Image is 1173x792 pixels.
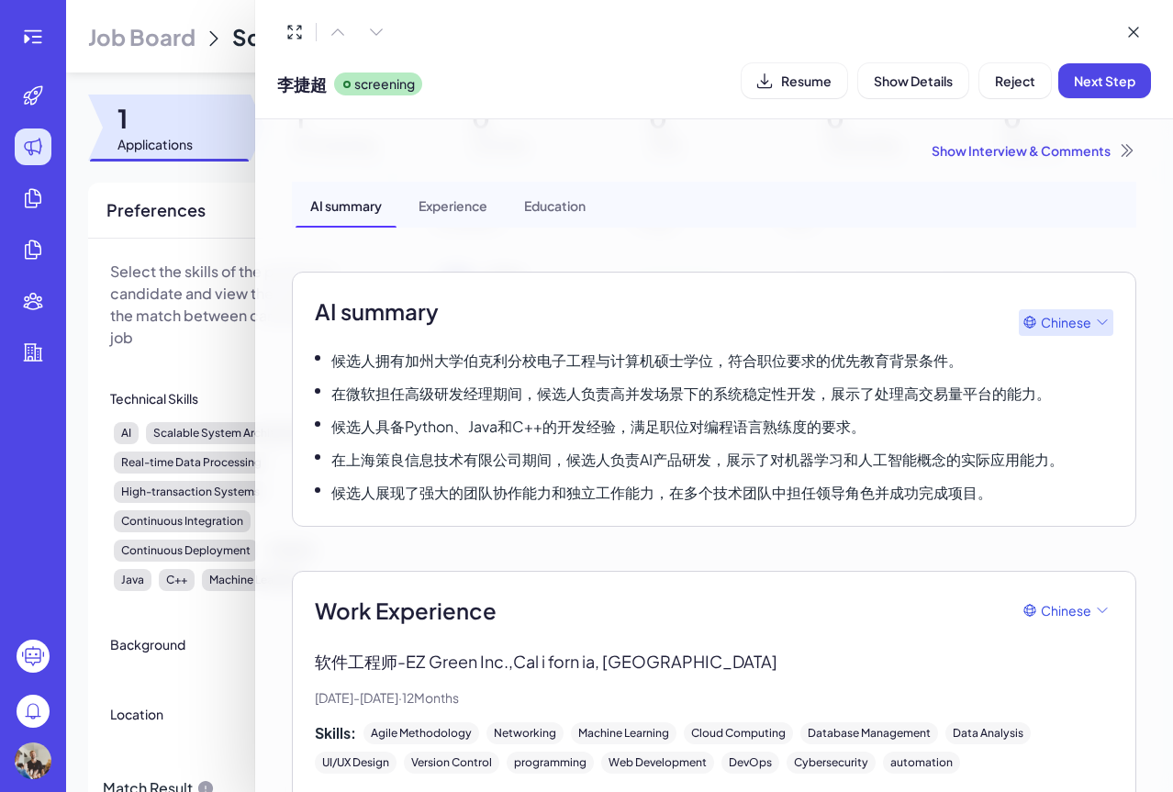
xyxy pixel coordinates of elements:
[787,752,876,774] div: Cybersecurity
[486,722,564,744] div: Networking
[296,182,397,228] div: AI summary
[858,63,968,98] button: Show Details
[1074,73,1135,89] span: Next Step
[404,752,499,774] div: Version Control
[1058,63,1151,98] button: Next Step
[292,141,1136,160] div: Show Interview & Comments
[945,722,1031,744] div: Data Analysis
[331,416,866,438] p: 候选人具备Python、Java和C++的开发经验，满足职位对编程语言熟练度的要求。
[979,63,1051,98] button: Reject
[331,449,1064,471] p: 在上海策良信息技术有限公司期间，候选人负责AI产品研发，展示了对机器学习和人工智能概念的实际应用能力。
[601,752,714,774] div: Web Development
[315,649,1113,674] p: 软件工程师 - EZ Green Inc.,Cal i forn ia, [GEOGRAPHIC_DATA]
[507,752,594,774] div: programming
[404,182,502,228] div: Experience
[721,752,779,774] div: DevOps
[1041,313,1091,332] span: Chinese
[883,752,960,774] div: automation
[1041,601,1091,620] span: Chinese
[315,594,497,627] span: Work Experience
[684,722,793,744] div: Cloud Computing
[331,350,963,372] p: 候选人拥有加州大学伯克利分校电子工程与计算机硕士学位，符合职位要求的优先教育背景条件。
[874,73,953,89] span: Show Details
[331,383,1051,405] p: 在微软担任高级研发经理期间，候选人负责高并发场景下的系统稳定性开发，展示了处理高交易量平台的能力。
[800,722,938,744] div: Database Management
[354,74,415,94] p: screening
[315,752,397,774] div: UI/UX Design
[277,72,327,96] span: 李捷超
[742,63,847,98] button: Resume
[315,295,439,328] h2: AI summary
[995,73,1035,89] span: Reject
[363,722,479,744] div: Agile Methodology
[781,73,832,89] span: Resume
[331,482,992,504] p: 候选人展现了强大的团队协作能力和独立工作能力，在多个技术团队中担任领导角色并成功完成项目。
[315,688,1113,708] p: [DATE] - [DATE] · 12 Months
[315,722,356,744] span: Skills:
[509,182,600,228] div: Education
[571,722,676,744] div: Machine Learning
